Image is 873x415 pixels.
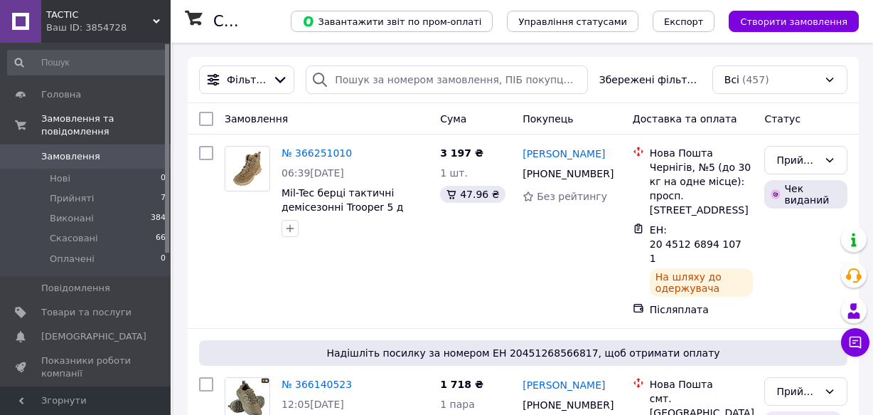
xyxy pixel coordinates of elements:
span: 66 [156,232,166,245]
a: [PERSON_NAME] [523,147,605,161]
span: 0 [161,172,166,185]
div: Чек виданий [764,180,847,209]
span: Прийняті [50,192,94,205]
span: 0 [161,253,166,266]
span: Створити замовлення [740,16,847,27]
a: [PERSON_NAME] [523,378,605,392]
button: Управління статусами [507,11,638,32]
span: [DEMOGRAPHIC_DATA] [41,330,146,343]
span: ЕН: 20 4512 6894 1071 [650,224,741,264]
div: Прийнято [776,152,818,168]
div: Післяплата [650,303,754,317]
span: Всі [724,73,739,87]
span: Товари та послуги [41,306,132,319]
div: На шляху до одержувача [650,268,754,297]
span: 1 пара [440,399,475,410]
input: Пошук [7,50,167,75]
span: 384 [151,212,166,225]
span: 1 шт. [440,167,468,179]
span: 12:05[DATE] [282,399,344,410]
input: Пошук за номером замовлення, ПІБ покупця, номером телефону, Email, номером накладної [306,65,587,94]
a: № 366251010 [282,147,352,159]
span: Завантажити звіт по пром-оплаті [302,15,481,28]
span: 3 197 ₴ [440,147,483,159]
img: Фото товару [225,151,269,187]
div: [PHONE_NUMBER] [520,164,611,184]
span: Покупець [523,113,573,125]
a: № 366140523 [282,379,352,390]
div: 47.96 ₴ [440,186,505,203]
span: Замовлення [225,113,288,125]
span: 06:39[DATE] [282,167,344,179]
span: Виконані [50,212,94,225]
div: Нова Пошта [650,377,754,392]
span: Оплачені [50,253,95,266]
div: Прийнято [776,384,818,399]
a: Фото товару [225,146,270,191]
button: Завантажити звіт по пром-оплаті [291,11,493,32]
h1: Список замовлень [213,13,358,30]
span: Замовлення та повідомлення [41,112,171,138]
div: Ваш ID: 3854728 [46,21,171,34]
span: 1 718 ₴ [440,379,483,390]
span: Нові [50,172,70,185]
span: (457) [742,74,769,85]
div: Чернігів, №5 (до 30 кг на одне місце): просп. [STREET_ADDRESS] [650,160,754,217]
button: Чат з покупцем [841,328,869,357]
span: Збережені фільтри: [599,73,701,87]
span: Доставка та оплата [633,113,737,125]
span: TACTIC [46,9,153,21]
span: Скасовані [50,232,98,245]
span: Cума [440,113,466,125]
a: Створити замовлення [714,15,859,26]
span: Експорт [664,16,704,27]
span: Головна [41,88,81,101]
span: Фільтри [227,73,267,87]
span: Надішліть посилку за номером ЕН 20451268566817, щоб отримати оплату [205,346,842,360]
button: Експорт [653,11,715,32]
span: Повідомлення [41,282,110,295]
span: Замовлення [41,150,100,163]
a: Mil-Tec берці тактичні демісезонні Trooper 5 д койот військові туристичні черевики 46 [282,187,423,241]
span: Без рейтингу [537,191,607,202]
span: Статус [764,113,800,125]
div: Нова Пошта [650,146,754,160]
button: Створити замовлення [729,11,859,32]
span: 7 [161,192,166,205]
div: [PHONE_NUMBER] [520,395,611,415]
span: Показники роботи компанії [41,354,132,380]
span: Управління статусами [518,16,627,27]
